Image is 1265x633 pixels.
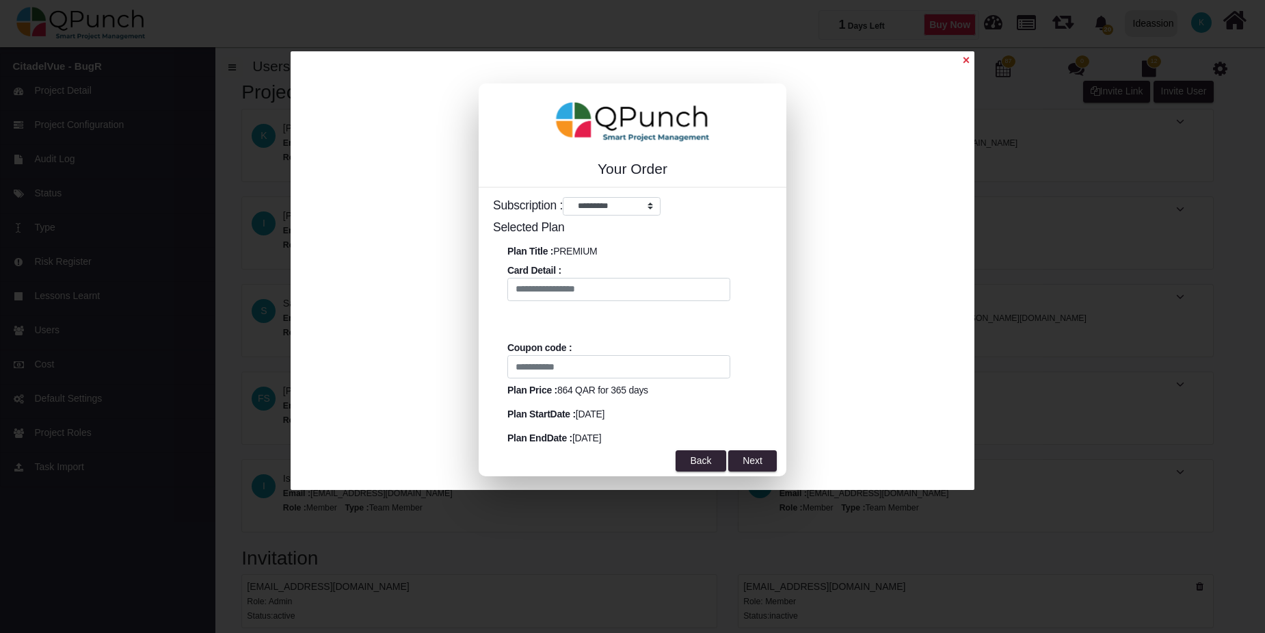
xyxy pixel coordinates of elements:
[507,432,572,443] strong: Plan EndDate :
[676,450,725,472] button: Back
[493,220,786,235] h5: Selected Plan
[507,342,572,353] strong: Coupon code :
[493,197,786,216] h5: Subscription :
[728,450,777,472] button: Next
[556,97,710,146] img: QPunch
[963,53,970,67] span: ×
[479,378,786,402] div: 864 QAR for 365 days
[507,315,786,327] iframe: Secure card payment input frame
[479,160,786,177] h4: Your Order
[507,385,557,396] strong: Plan Price :
[507,409,576,419] strong: Plan StartDate :
[479,426,786,450] div: [DATE]
[507,265,561,276] strong: Card Detail :
[479,240,786,263] div: PREMIUM
[479,402,786,426] div: [DATE]
[507,246,553,257] strong: Plan Title :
